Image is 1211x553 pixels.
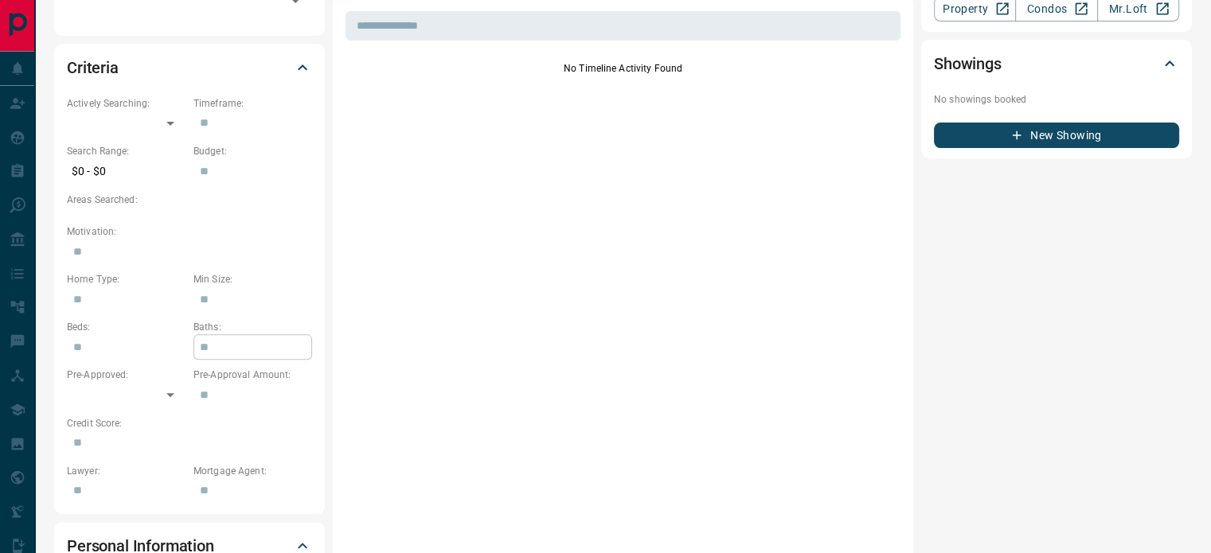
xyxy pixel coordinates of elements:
[67,158,186,185] p: $0 - $0
[67,55,119,80] h2: Criteria
[346,61,900,76] p: No Timeline Activity Found
[934,92,1179,107] p: No showings booked
[193,320,312,334] p: Baths:
[67,272,186,286] p: Home Type:
[67,49,312,87] div: Criteria
[193,96,312,111] p: Timeframe:
[934,45,1179,83] div: Showings
[193,272,312,286] p: Min Size:
[193,464,312,478] p: Mortgage Agent:
[934,51,1002,76] h2: Showings
[67,416,312,430] p: Credit Score:
[193,368,312,382] p: Pre-Approval Amount:
[67,193,312,207] p: Areas Searched:
[67,224,312,239] p: Motivation:
[67,144,186,158] p: Search Range:
[193,144,312,158] p: Budget:
[67,368,186,382] p: Pre-Approved:
[67,320,186,334] p: Beds:
[67,464,186,478] p: Lawyer:
[934,123,1179,148] button: New Showing
[67,96,186,111] p: Actively Searching:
